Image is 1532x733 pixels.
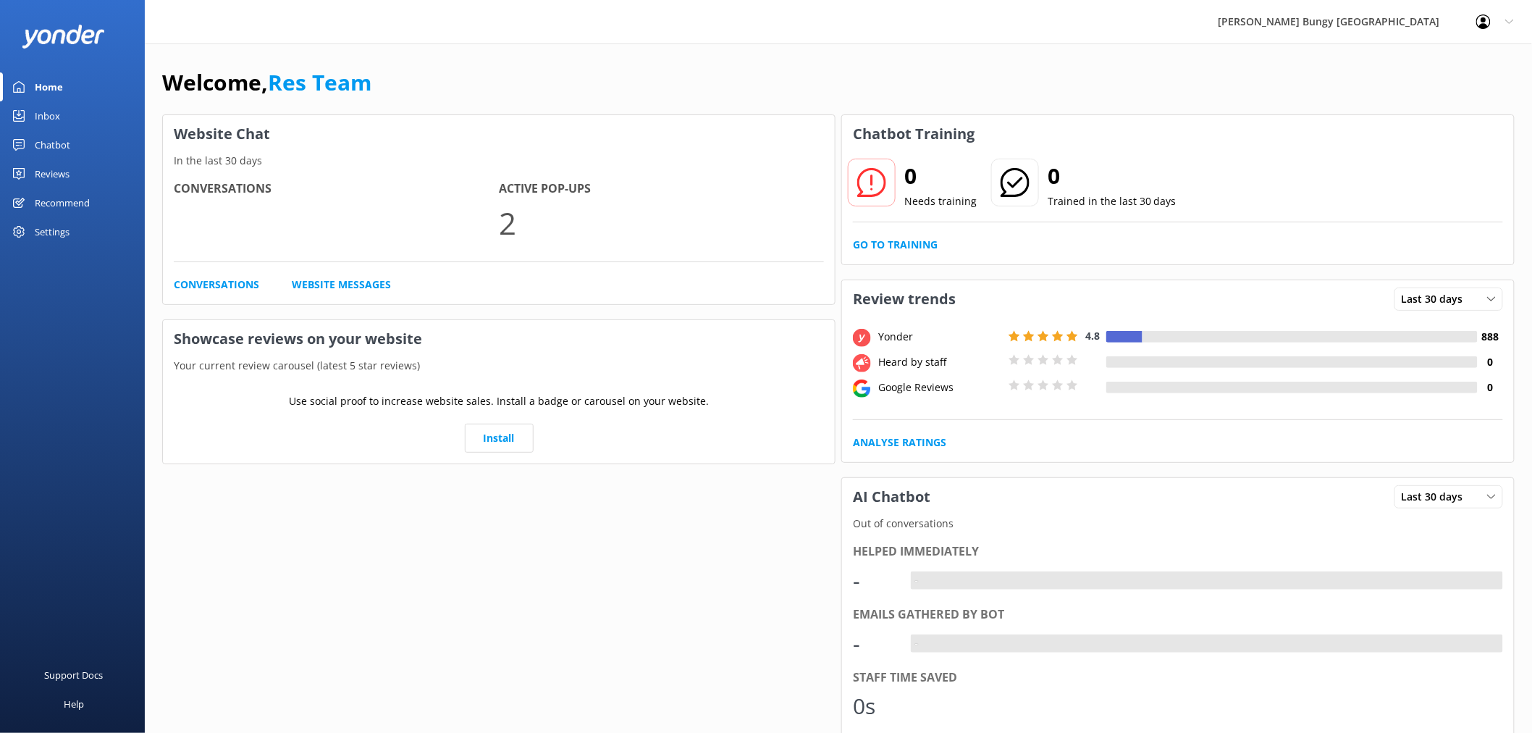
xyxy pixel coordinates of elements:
p: Your current review carousel (latest 5 star reviews) [163,358,835,374]
div: - [853,627,896,661]
p: In the last 30 days [163,153,835,169]
h4: 0 [1478,380,1503,395]
div: Chatbot [35,130,70,159]
h3: Review trends [842,280,967,318]
h3: Showcase reviews on your website [163,320,835,358]
span: Last 30 days [1402,489,1472,505]
img: yonder-white-logo.png [22,25,105,49]
div: Inbox [35,101,60,130]
p: Out of conversations [842,516,1514,532]
p: 2 [499,198,824,247]
div: Support Docs [45,661,104,690]
h1: Welcome, [162,65,371,100]
div: Google Reviews [875,380,1005,395]
span: 4.8 [1085,329,1100,343]
div: Recommend [35,188,90,217]
p: Use social proof to increase website sales. Install a badge or carousel on your website. [289,393,709,409]
div: Settings [35,217,70,246]
h4: Active Pop-ups [499,180,824,198]
div: Reviews [35,159,70,188]
a: Install [465,424,534,453]
div: 0s [853,689,896,724]
h4: Conversations [174,180,499,198]
h4: 0 [1478,354,1503,370]
span: Last 30 days [1402,291,1472,307]
p: Needs training [904,193,977,209]
h2: 0 [904,159,977,193]
a: Conversations [174,277,259,293]
h3: AI Chatbot [842,478,941,516]
h3: Website Chat [163,115,835,153]
div: Staff time saved [853,669,1503,687]
div: Helped immediately [853,543,1503,561]
div: Heard by staff [875,354,1005,370]
div: Home [35,72,63,101]
div: - [911,571,922,590]
div: Yonder [875,329,1005,345]
p: Trained in the last 30 days [1048,193,1177,209]
div: Help [64,690,84,719]
a: Res Team [268,67,371,97]
a: Website Messages [292,277,391,293]
div: - [911,634,922,653]
a: Go to Training [853,237,938,253]
div: - [853,564,896,598]
a: Analyse Ratings [853,435,946,451]
div: Emails gathered by bot [853,606,1503,624]
h2: 0 [1048,159,1177,193]
h3: Chatbot Training [842,115,985,153]
h4: 888 [1478,329,1503,345]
